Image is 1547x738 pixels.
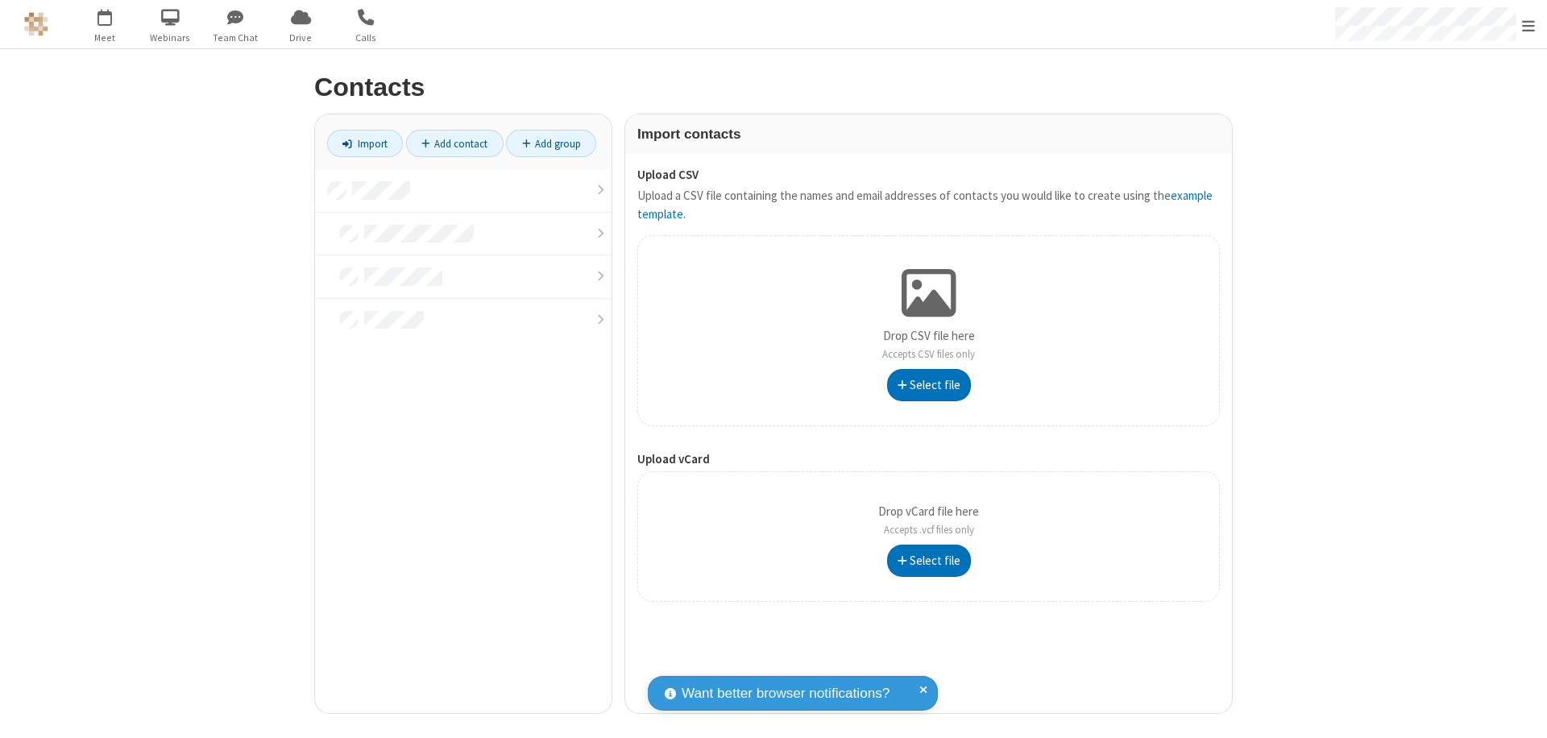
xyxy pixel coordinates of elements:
[878,503,979,539] p: Drop vCard file here
[637,450,1220,469] label: Upload vCard
[887,369,971,401] button: Select file
[884,523,974,537] span: Accepts .vcf files only
[75,31,135,45] span: Meet
[327,130,403,157] a: Import
[24,12,48,36] img: QA Selenium DO NOT DELETE OR CHANGE
[1507,696,1535,727] iframe: Chat
[314,73,1233,102] h2: Contacts
[682,683,890,704] span: Want better browser notifications?
[637,187,1220,223] p: Upload a CSV file containing the names and email addresses of contacts you would like to create u...
[140,31,201,45] span: Webinars
[637,166,1220,184] label: Upload CSV
[506,130,596,157] a: Add group
[882,347,975,361] span: Accepts CSV files only
[882,327,975,363] p: Drop CSV file here
[887,545,971,577] button: Select file
[406,130,504,157] a: Add contact
[637,126,1220,142] h3: Import contacts
[271,31,331,45] span: Drive
[637,188,1213,222] a: example template
[205,31,266,45] span: Team Chat
[336,31,396,45] span: Calls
